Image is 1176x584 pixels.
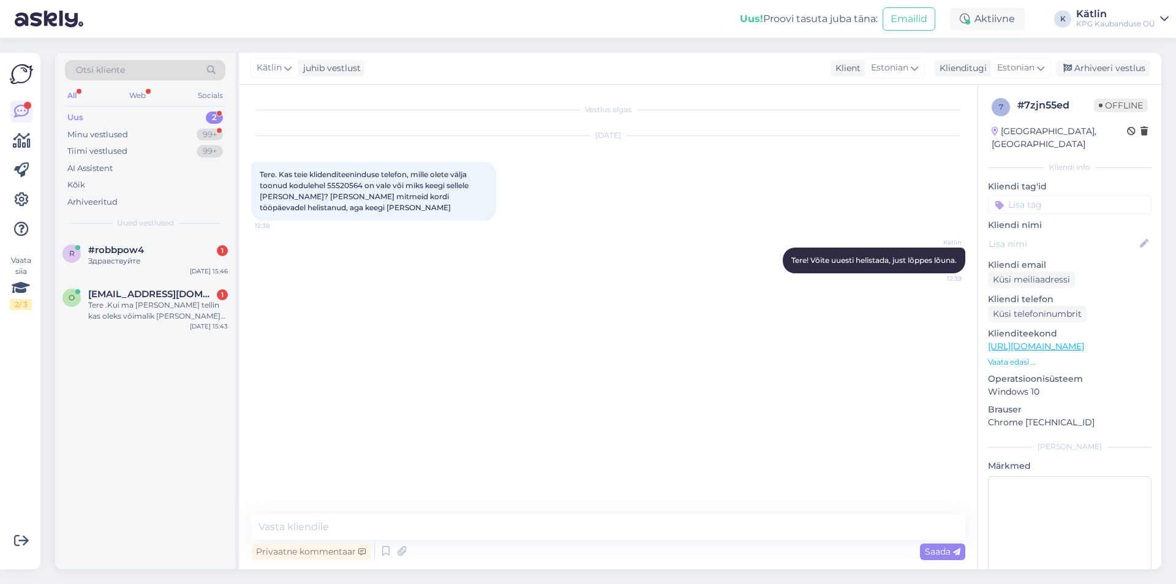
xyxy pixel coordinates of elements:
[988,403,1151,416] p: Brauser
[190,267,228,276] div: [DATE] 15:46
[195,88,225,104] div: Socials
[88,289,216,300] span: oispuu.sirje@gmail.com
[298,62,361,75] div: juhib vestlust
[883,7,935,31] button: Emailid
[1094,99,1148,112] span: Offline
[67,162,113,175] div: AI Assistent
[988,416,1151,429] p: Chrome [TECHNICAL_ID]
[1054,10,1071,28] div: K
[950,8,1025,30] div: Aktiivne
[988,180,1151,193] p: Kliendi tag'id
[1076,9,1155,19] div: Kätlin
[117,218,174,229] span: Uued vestlused
[10,255,32,310] div: Vaata siia
[10,299,32,310] div: 2 / 3
[69,293,75,302] span: o
[190,322,228,331] div: [DATE] 15:43
[988,306,1087,322] div: Küsi telefoninumbrit
[988,357,1151,368] p: Vaata edasi ...
[255,221,301,230] span: 12:38
[988,195,1151,214] input: Lisa tag
[251,104,965,115] div: Vestlus algas
[988,162,1151,173] div: Kliendi info
[67,129,128,141] div: Minu vestlused
[988,293,1151,306] p: Kliendi telefon
[197,129,223,141] div: 99+
[988,259,1151,271] p: Kliendi email
[127,88,148,104] div: Web
[989,237,1137,251] input: Lisa nimi
[65,88,79,104] div: All
[251,130,965,141] div: [DATE]
[992,125,1127,151] div: [GEOGRAPHIC_DATA], [GEOGRAPHIC_DATA]
[740,13,763,25] b: Uus!
[10,63,33,86] img: Askly Logo
[935,62,987,75] div: Klienditugi
[76,64,125,77] span: Otsi kliente
[217,289,228,300] div: 1
[67,112,83,124] div: Uus
[67,145,127,157] div: Tiimi vestlused
[260,170,470,212] span: Tere. Kas teie klidenditeeninduse telefon, mille olete välja toonud kodulehel 55520564 on vale võ...
[988,441,1151,452] div: [PERSON_NAME]
[988,271,1075,288] div: Küsi meiliaadressi
[871,61,908,75] span: Estonian
[916,274,962,283] span: 12:39
[831,62,861,75] div: Klient
[988,385,1151,398] p: Windows 10
[88,300,228,322] div: Tere .Kui ma [PERSON_NAME] tellin kas oleks võimalik [PERSON_NAME] pakiautomaadist .
[988,373,1151,385] p: Operatsioonisüsteem
[69,249,75,258] span: r
[88,245,144,256] span: #robbpow4
[925,546,960,557] span: Saada
[67,179,85,191] div: Kõik
[206,112,223,124] div: 2
[217,245,228,256] div: 1
[1076,9,1169,29] a: KätlinKPG Kaubanduse OÜ
[1017,98,1094,113] div: # 7zjn55ed
[916,238,962,247] span: Kätlin
[791,256,957,265] span: Tere! Võite uuesti helistada, just lõppes lõuna.
[988,341,1084,352] a: [URL][DOMAIN_NAME]
[1056,60,1150,77] div: Arhiveeri vestlus
[257,61,282,75] span: Kätlin
[67,196,118,208] div: Arhiveeritud
[988,327,1151,340] p: Klienditeekond
[1076,19,1155,29] div: KPG Kaubanduse OÜ
[999,102,1003,112] span: 7
[997,61,1035,75] span: Estonian
[988,460,1151,472] p: Märkmed
[740,12,878,26] div: Proovi tasuta juba täna:
[988,219,1151,232] p: Kliendi nimi
[88,256,228,267] div: Здравствуйте
[251,544,371,560] div: Privaatne kommentaar
[197,145,223,157] div: 99+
